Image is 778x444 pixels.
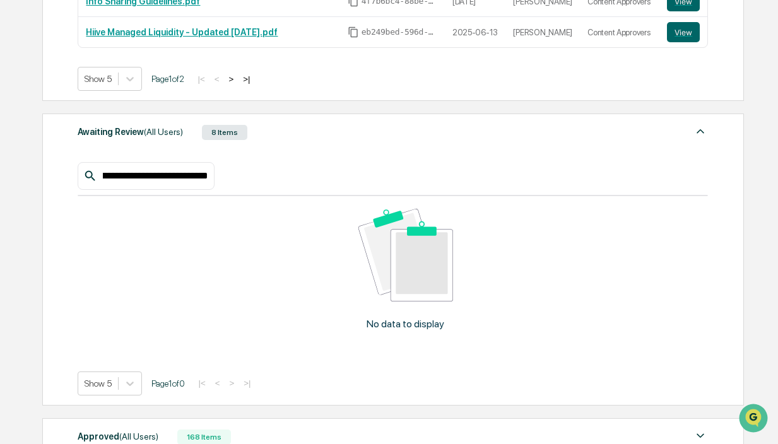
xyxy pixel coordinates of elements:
[13,26,230,47] p: How can we help?
[194,378,209,389] button: |<
[43,109,160,119] div: We're available if you need us!
[362,27,437,37] span: eb249bed-596d-484c-91c6-fc422604f325
[78,124,183,140] div: Awaiting Review
[8,178,85,201] a: 🔎Data Lookup
[202,125,247,140] div: 8 Items
[240,378,254,389] button: >|
[194,74,208,85] button: |<
[239,74,254,85] button: >|
[226,378,239,389] button: >
[8,154,86,177] a: 🖐️Preclearance
[667,22,700,42] button: View
[13,96,35,119] img: 1746055101610-c473b297-6a78-478c-a979-82029cc54cd1
[86,154,162,177] a: 🗄️Attestations
[119,431,158,441] span: (All Users)
[91,160,102,170] div: 🗄️
[104,159,156,172] span: Attestations
[505,17,580,47] td: [PERSON_NAME]
[693,428,708,443] img: caret
[211,74,223,85] button: <
[25,183,80,196] span: Data Lookup
[738,402,772,436] iframe: Open customer support
[211,378,224,389] button: <
[89,213,153,223] a: Powered byPylon
[580,17,659,47] td: Content Approvers
[348,26,359,38] span: Copy Id
[86,27,278,37] a: Hiive Managed Liquidity - Updated [DATE].pdf
[43,96,207,109] div: Start new chat
[358,209,453,301] img: No data
[126,214,153,223] span: Pylon
[33,57,208,71] input: Clear
[151,74,184,84] span: Page 1 of 2
[693,124,708,139] img: caret
[151,378,185,389] span: Page 1 of 0
[13,184,23,194] div: 🔎
[445,17,506,47] td: 2025-06-13
[225,74,238,85] button: >
[13,160,23,170] div: 🖐️
[25,159,81,172] span: Preclearance
[367,318,444,330] p: No data to display
[144,127,183,137] span: (All Users)
[215,100,230,115] button: Start new chat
